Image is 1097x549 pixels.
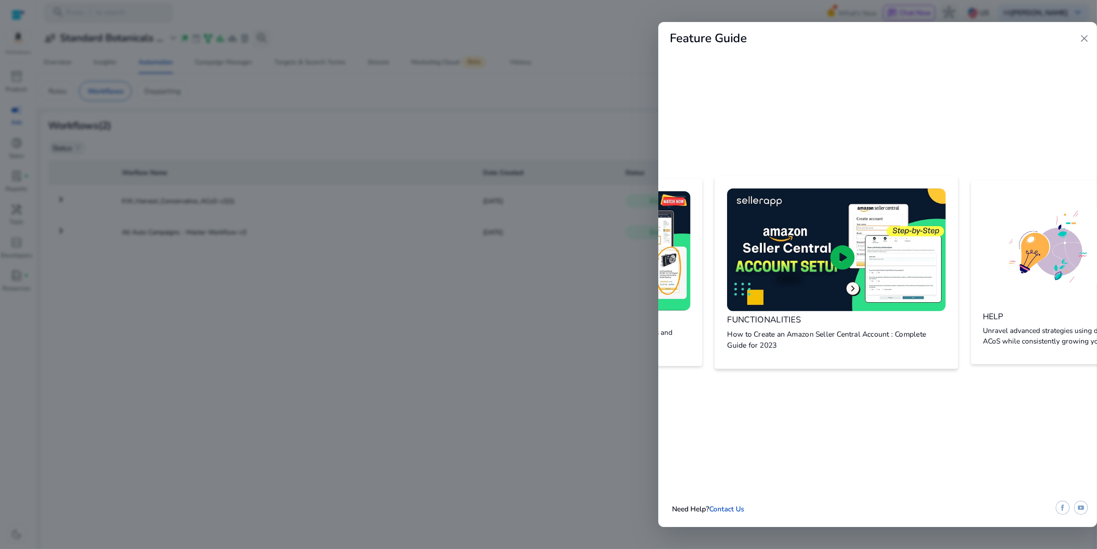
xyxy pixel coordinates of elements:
[828,243,857,272] span: play_circle
[728,315,946,325] h4: FUNCTIONALITIES
[728,328,946,350] p: How to Create an Amazon Seller Central Account : Complete Guide for 2023
[1078,33,1090,44] span: close
[709,504,744,514] a: Contact Us
[670,31,747,46] h2: Feature Guide
[672,505,744,513] h5: Need Help?
[728,189,946,311] img: sddefault.jpg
